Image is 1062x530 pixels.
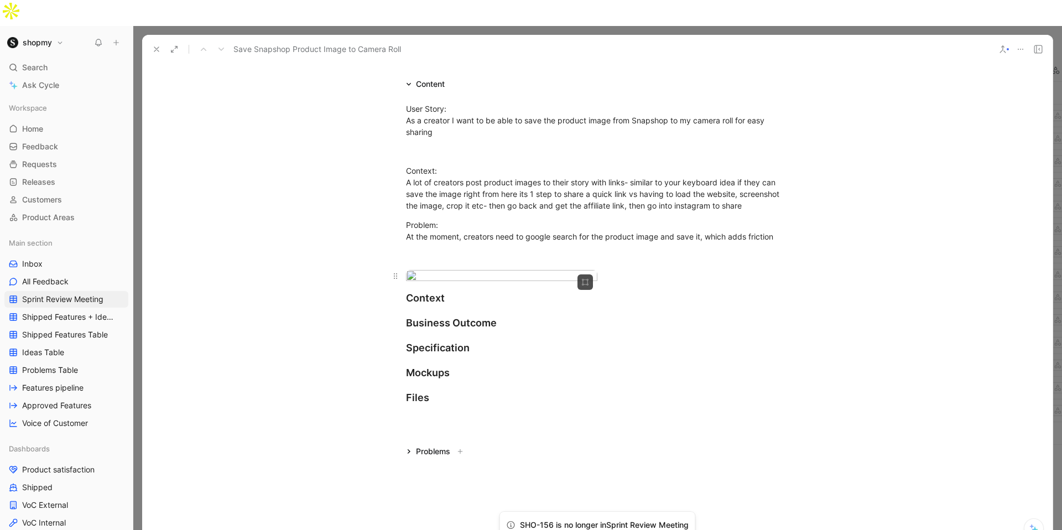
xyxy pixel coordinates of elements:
span: Features pipeline [22,382,84,393]
div: Context: [406,165,789,211]
span: Ideas Table [22,347,64,358]
a: Product Areas [4,209,128,226]
div: Main sectionInboxAll FeedbackSprint Review MeetingShipped Features + Ideas TableShipped Features ... [4,235,128,432]
a: Product satisfaction [4,461,128,478]
span: Ask Cycle [22,79,59,92]
div: Content [416,77,445,91]
a: Ask Cycle [4,77,128,93]
img: IMG_1023.PNG [406,270,597,285]
div: Main section [4,235,128,251]
a: Inbox [4,256,128,272]
span: Voice of Customer [22,418,88,429]
a: Sprint Review Meeting [4,291,128,308]
img: shopmy [7,37,18,48]
div: Context [406,290,789,305]
span: VoC Internal [22,517,66,528]
a: Home [4,121,128,137]
div: Problem: At the moment, creators need to google search for the product image and save it, which a... [406,219,789,266]
span: Shipped Features + Ideas Table [22,311,115,323]
span: Releases [22,176,55,188]
span: Shipped [22,482,53,493]
a: Requests [4,156,128,173]
span: Shipped Features Table [22,329,108,340]
span: Workspace [9,102,47,113]
a: Shipped Features + Ideas Table [4,309,128,325]
span: Product Areas [22,212,75,223]
a: Ideas Table [4,344,128,361]
h1: shopmy [23,38,52,48]
div: Mockups [406,365,789,380]
div: Business Outcome [406,315,789,330]
a: Problems Table [4,362,128,378]
div: Content [402,77,449,91]
span: VoC External [22,500,68,511]
span: Inbox [22,258,43,269]
a: Shipped [4,479,128,496]
a: Features pipeline [4,380,128,396]
span: Problems Table [22,365,78,376]
a: Feedback [4,138,128,155]
a: Approved Features [4,397,128,414]
a: Releases [4,174,128,190]
div: Problems [416,445,450,458]
a: Shipped Features Table [4,326,128,343]
span: Requests [22,159,57,170]
span: Customers [22,194,62,205]
span: Dashboards [9,443,50,454]
span: Main section [9,237,53,248]
div: Dashboards [4,440,128,457]
div: Workspace [4,100,128,116]
span: Product satisfaction [22,464,95,475]
span: Approved Features [22,400,91,411]
div: Search [4,59,128,76]
div: User Story: As a creator I want to be able to save the product image from Snapshop to my camera r... [406,103,789,138]
div: Files [406,390,789,405]
span: Search [22,61,48,74]
span: Feedback [22,141,58,152]
span: SHO-156 is no longer in Sprint Review Meeting [520,520,689,529]
a: All Feedback [4,273,128,290]
a: Voice of Customer [4,415,128,432]
a: Customers [4,191,128,208]
span: A lot of creators post product images to their story with links- similar to your keyboard idea if... [406,178,782,210]
div: Specification [406,340,789,355]
a: VoC External [4,497,128,513]
button: shopmyshopmy [4,35,66,50]
span: All Feedback [22,276,69,287]
div: Problems [402,445,471,458]
span: Sprint Review Meeting [22,294,103,305]
span: Home [22,123,43,134]
span: Save Snapshop Product Image to Camera Roll [233,43,401,56]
